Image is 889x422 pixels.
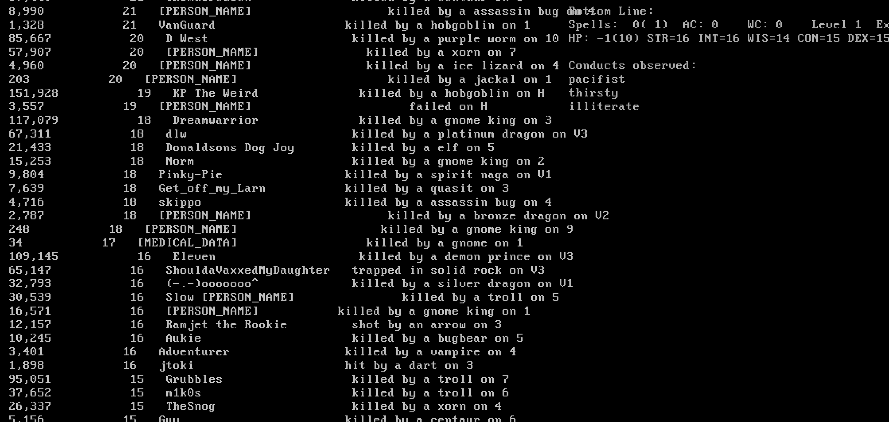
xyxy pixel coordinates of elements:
a: 1,898 16 jtoki hit by a dart on 3 [9,359,474,373]
a: 30,539 16 Slow [PERSON_NAME] killed by a troll on 5 [9,291,560,304]
a: 16,571 16 [PERSON_NAME] killed by a gnome king on 1 [9,305,531,318]
a: 151,928 19 KP The Weird killed by a hobgoblin on H [9,87,546,100]
a: 67,311 18 dlw killed by a platinum dragon on V3 [9,128,589,141]
a: 4,716 18 skippo killed by a assassin bug on 4 [9,196,553,209]
a: 2,787 18 [PERSON_NAME] killed by a bronze dragon on V2 [9,209,610,223]
a: 203 20 [PERSON_NAME] killed by a jackal on 1 [9,73,553,87]
a: 65,147 16 ShouldaVaxxedMyDaughter trapped in solid rock on V3 [9,264,546,277]
a: 7,639 18 Get_off_my_Larn killed by a quasit on 3 [9,182,510,195]
a: 4,960 20 [PERSON_NAME] killed by a ice lizard on 4 [9,59,560,73]
a: 109,145 16 Eleven killed by a demon prince on V3 [9,250,574,264]
a: 10,245 16 Aukie killed by a bugbear on 5 [9,332,524,345]
a: 12,157 16 Ramjet the Rookie shot by an arrow on 3 [9,318,503,332]
a: 21,433 18 Donaldsons Dog Joy killed by a elf on 5 [9,141,496,155]
a: 8,990 21 [PERSON_NAME] killed by a assassin bug on 4 [9,5,596,18]
a: 248 18 [PERSON_NAME] killed by a gnome king on 9 [9,223,574,236]
a: 1,328 21 VanGuard killed by a hobgoblin on 1 [9,19,531,32]
a: 32,793 16 (-.-)ooooooo^ killed by a silver dragon on V1 [9,277,574,291]
a: 85,667 20 D West killed by a purple worm on 10 [9,32,560,46]
a: 117,079 18 Dreamwarrior killed by a gnome king on 3 [9,114,553,127]
a: 9,804 18 Pinky-Pie killed by a spirit naga on V1 [9,168,553,182]
a: 95,051 15 Grubbles killed by a troll on 7 [9,373,510,386]
a: 26,337 15 TheSnog killed by a xorn on 4 [9,400,503,413]
a: 37,652 15 m1k0s killed by a troll on 6 [9,387,510,400]
a: 57,907 20 [PERSON_NAME] killed by a xorn on 7 [9,46,517,59]
a: 3,557 19 [PERSON_NAME] failed on H [9,100,489,114]
a: 34 17 [MEDICAL_DATA] killed by a gnome on 1 [9,237,524,250]
a: 3,401 16 Adventurer killed by a vampire on 4 [9,345,517,359]
a: 15,253 18 Norm killed by a gnome king on 2 [9,155,546,168]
